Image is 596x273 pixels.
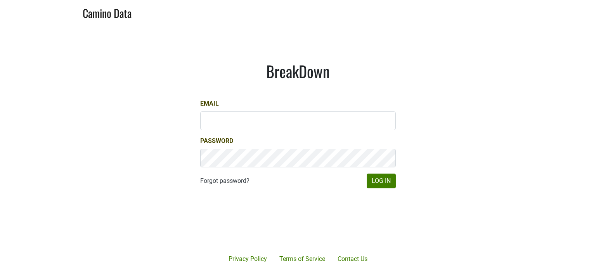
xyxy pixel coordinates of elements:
[273,251,331,267] a: Terms of Service
[200,99,219,108] label: Email
[83,3,132,21] a: Camino Data
[200,176,249,186] a: Forgot password?
[331,251,374,267] a: Contact Us
[200,62,396,80] h1: BreakDown
[222,251,273,267] a: Privacy Policy
[200,136,233,146] label: Password
[367,174,396,188] button: Log In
